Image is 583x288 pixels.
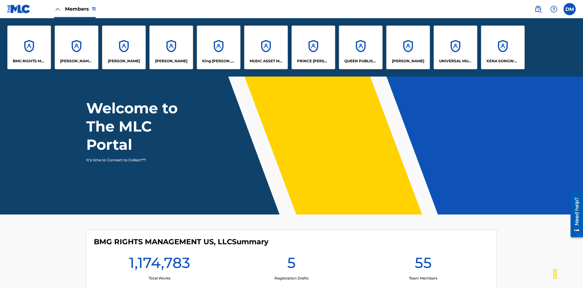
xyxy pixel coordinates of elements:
p: RONALD MCTESTERSON [392,58,424,64]
a: Accounts[PERSON_NAME] [102,26,146,69]
p: Registration Drafts [274,276,309,281]
a: AccountsKing [PERSON_NAME] [197,26,240,69]
img: help [550,5,557,13]
a: AccountsUNIVERSAL MUSIC PUB GROUP [434,26,477,69]
p: PRINCE MCTESTERSON [297,58,330,64]
iframe: Resource Center [566,190,583,240]
a: Public Search [532,3,544,15]
a: Accounts[PERSON_NAME] [149,26,193,69]
p: UNIVERSAL MUSIC PUB GROUP [439,58,472,64]
a: AccountsXENA SONGWRITER [481,26,525,69]
iframe: Chat Widget [553,259,583,288]
span: Members [65,5,96,12]
a: AccountsQUEEN PUBLISHA [339,26,383,69]
h1: Welcome to The MLC Portal [86,99,200,154]
a: AccountsBMG RIGHTS MANAGEMENT US, LLC [7,26,51,69]
p: Total Works [149,276,170,281]
img: search [534,5,542,13]
p: It's time to Connect to Collect™! [86,157,192,163]
h1: 55 [415,254,432,276]
span: 11 [92,6,96,12]
p: EYAMA MCSINGER [155,58,187,64]
p: ELVIS COSTELLO [108,58,140,64]
div: User Menu [564,3,576,15]
div: Drag [550,265,560,283]
h1: 5 [287,254,296,276]
p: XENA SONGWRITER [486,58,520,64]
p: CLEO SONGWRITER [60,58,93,64]
p: MUSIC ASSET MANAGEMENT (MAM) [250,58,283,64]
p: Team Members [409,276,437,281]
a: Accounts[PERSON_NAME] [386,26,430,69]
h4: BMG RIGHTS MANAGEMENT US, LLC [94,237,268,246]
p: QUEEN PUBLISHA [344,58,377,64]
h1: 1,174,783 [129,254,190,276]
a: AccountsMUSIC ASSET MANAGEMENT (MAM) [244,26,288,69]
a: AccountsPRINCE [PERSON_NAME] [291,26,335,69]
a: Accounts[PERSON_NAME] SONGWRITER [55,26,98,69]
img: MLC Logo [7,5,31,13]
p: King McTesterson [202,58,235,64]
p: BMG RIGHTS MANAGEMENT US, LLC [13,58,46,64]
div: Help [548,3,560,15]
img: Close [54,5,61,13]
